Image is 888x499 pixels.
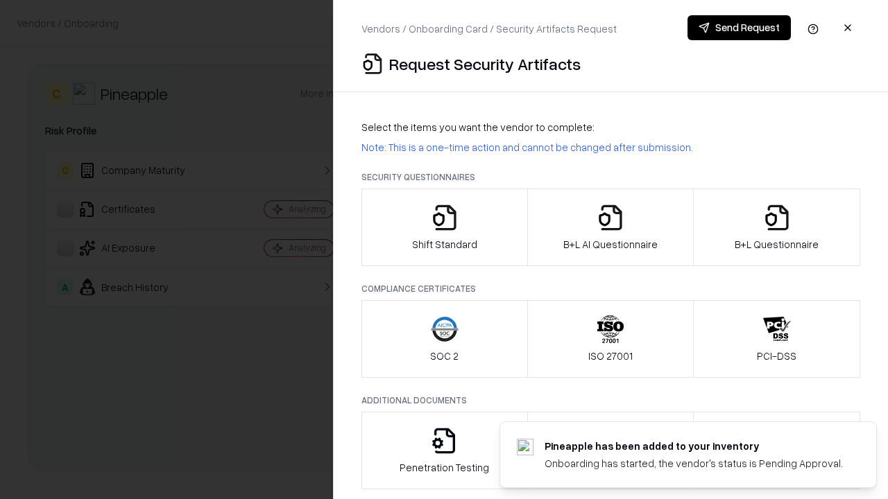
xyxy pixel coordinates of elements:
p: Security Questionnaires [361,171,860,183]
p: SOC 2 [430,349,459,363]
button: ISO 27001 [527,300,694,378]
p: Select the items you want the vendor to complete: [361,120,860,134]
button: Shift Standard [361,189,528,266]
p: Compliance Certificates [361,283,860,295]
button: PCI-DSS [693,300,860,378]
p: Penetration Testing [400,460,489,475]
p: PCI-DSS [757,349,796,363]
p: Shift Standard [412,237,477,252]
p: B+L AI Questionnaire [563,237,658,252]
button: B+L Questionnaire [693,189,860,266]
div: Onboarding has started, the vendor's status is Pending Approval. [545,456,843,471]
button: Send Request [688,15,791,40]
p: ISO 27001 [588,349,633,363]
p: Note: This is a one-time action and cannot be changed after submission. [361,140,860,155]
button: SOC 2 [361,300,528,378]
p: B+L Questionnaire [735,237,819,252]
button: B+L AI Questionnaire [527,189,694,266]
button: Penetration Testing [361,412,528,489]
p: Request Security Artifacts [389,53,581,75]
div: Pineapple has been added to your inventory [545,439,843,453]
img: pineappleenergy.com [517,439,533,455]
p: Vendors / Onboarding Card / Security Artifacts Request [361,21,617,36]
button: Privacy Policy [527,412,694,489]
p: Additional Documents [361,394,860,406]
button: Data Processing Agreement [693,412,860,489]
